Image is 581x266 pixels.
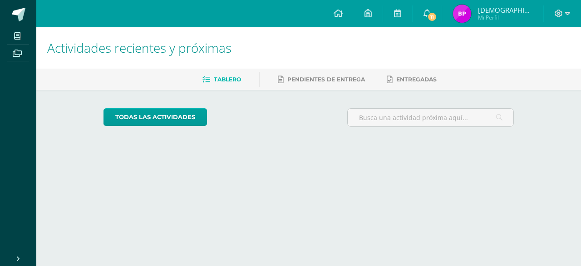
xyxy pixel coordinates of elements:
a: Pendientes de entrega [278,72,365,87]
img: 64cc679ea1d02af4f06b876ff00a4f97.png [453,5,471,23]
span: Entregadas [396,76,437,83]
span: Pendientes de entrega [287,76,365,83]
a: todas las Actividades [103,108,207,126]
span: [DEMOGRAPHIC_DATA][PERSON_NAME][DATE] [478,5,532,15]
input: Busca una actividad próxima aquí... [348,109,514,126]
span: Tablero [214,76,241,83]
span: Actividades recientes y próximas [47,39,231,56]
span: 11 [427,12,437,22]
span: Mi Perfil [478,14,532,21]
a: Entregadas [387,72,437,87]
a: Tablero [202,72,241,87]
